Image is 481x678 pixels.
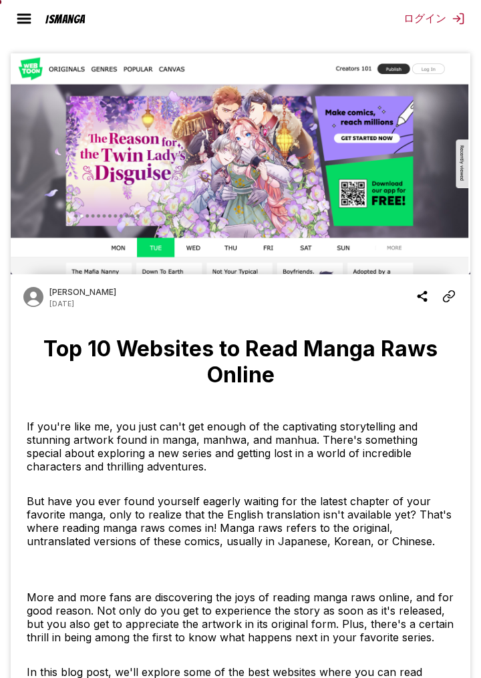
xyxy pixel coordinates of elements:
[45,13,86,25] div: IsManga
[11,53,470,274] img: Cover
[49,300,74,308] p: Date published
[27,494,454,548] p: But have you ever found yourself eagerly waiting for the latest chapter of your favorite manga, o...
[416,288,429,304] img: Share blog
[442,288,456,304] img: Copy Article Link
[27,420,454,473] p: If you're like me, you just can't get enough of the captivating storytelling and stunning artwork...
[452,12,465,25] img: Sign out
[21,336,460,388] h1: Top 10 Websites to Read Manga Raws Online
[40,13,110,25] a: IsManga
[27,591,454,644] p: More and more fans are discovering the joys of reading manga raws online, and for good reason. No...
[404,11,465,26] button: ログイン
[21,285,45,309] img: Author avatar
[16,11,32,27] img: hamburger
[49,287,116,297] p: Author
